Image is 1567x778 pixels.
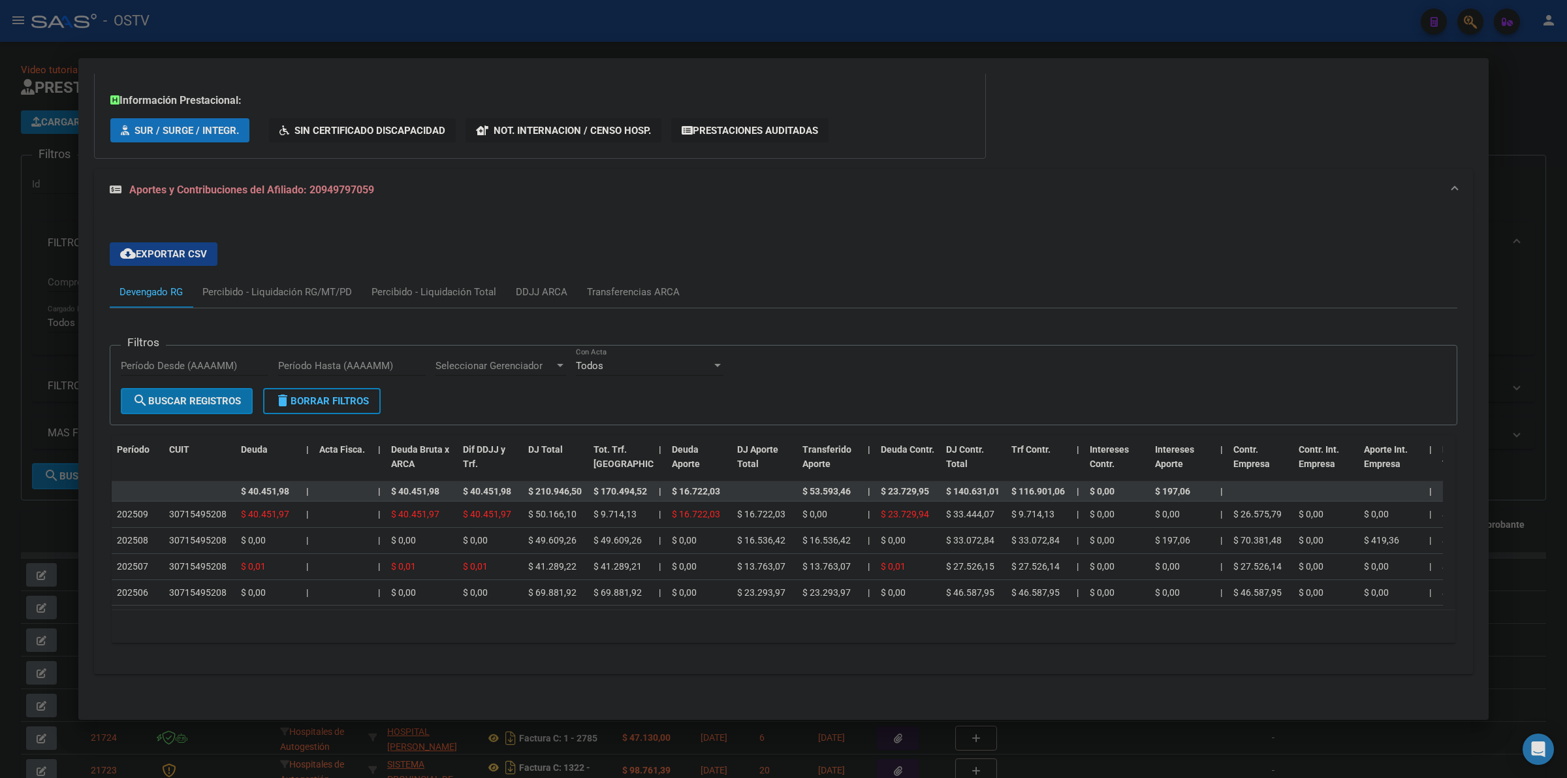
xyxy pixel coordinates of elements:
span: | [306,486,309,496]
h3: Filtros [121,335,166,349]
span: Prestaciones Auditadas [693,125,818,137]
span: $ 69.881,92 [528,587,577,598]
span: $ 27.526,15 [946,561,994,572]
span: Sin Certificado Discapacidad [294,125,445,137]
span: Deuda Aporte [672,444,700,470]
span: $ 69.881,92 [594,587,642,598]
span: | [378,486,381,496]
datatable-header-cell: Contr. Empresa [1228,436,1293,493]
span: $ 40.451,98 [463,486,511,496]
span: | [306,535,308,545]
span: | [1220,561,1222,572]
datatable-header-cell: Transferido Aporte [797,436,863,493]
span: | [868,561,870,572]
span: | [1429,535,1431,545]
datatable-header-cell: Acta Fisca. [314,436,373,493]
span: | [1077,561,1079,572]
span: 202509 [117,509,148,519]
span: | [868,535,870,545]
span: Aporte Int. Empresa [1364,444,1408,470]
span: Contr. Empresa [1233,444,1270,470]
span: | [659,535,661,545]
span: $ 49.609,26 [528,535,577,545]
span: | [1220,535,1222,545]
span: SUR / SURGE / INTEGR. [135,125,239,137]
mat-expansion-panel-header: Aportes y Contribuciones del Afiliado: 20949797059 [94,169,1473,211]
span: $ 0,00 [1299,509,1323,519]
span: DJ Total [528,444,563,455]
span: | [1077,587,1079,598]
datatable-header-cell: Trf Contr. [1006,436,1071,493]
span: Borrar Filtros [275,395,369,407]
span: $ 0,00 [672,587,697,598]
span: $ 40.451,98 [391,486,439,496]
span: $ 210.946,50 [528,486,582,496]
mat-icon: search [133,393,148,408]
button: Not. Internacion / Censo Hosp. [466,118,661,142]
span: | [659,561,661,572]
span: | [868,587,870,598]
span: $ 0,00 [241,535,266,545]
span: $ 197,06 [1155,535,1190,545]
button: Buscar Registros [121,388,253,414]
span: $ 0,00 [391,587,416,598]
datatable-header-cell: Deuda Contr. [876,436,941,493]
span: CUIT [169,444,189,455]
span: DJ Aporte Total [1442,444,1483,470]
span: | [306,561,308,572]
span: $ 0,00 [672,535,697,545]
span: Buscar Registros [133,395,241,407]
span: $ 0,00 [1299,535,1323,545]
span: Dif DDJJ y Trf. [463,444,505,470]
div: Transferencias ARCA [587,285,680,299]
span: $ 0,00 [391,535,416,545]
span: 202507 [117,561,148,572]
button: SUR / SURGE / INTEGR. [110,118,249,142]
span: $ 41.289,21 [594,561,642,572]
span: $ 116.901,06 [1011,486,1065,496]
span: $ 16.536,42 [802,535,851,545]
datatable-header-cell: Dif DDJJ y Trf. [458,436,523,493]
span: | [659,444,661,455]
span: $ 16.536,42 [1442,535,1491,545]
span: $ 0,00 [463,587,488,598]
span: $ 46.587,95 [1011,587,1060,598]
span: Deuda Bruta x ARCA [391,444,449,470]
span: $ 33.444,07 [946,509,994,519]
span: Transferido Aporte [802,444,851,470]
span: | [868,486,870,496]
span: | [868,509,870,519]
span: $ 40.451,97 [391,509,439,519]
span: | [306,444,309,455]
span: $ 13.763,07 [802,561,851,572]
span: $ 140.631,01 [946,486,1000,496]
span: $ 0,00 [672,561,697,572]
span: $ 53.593,46 [802,486,851,496]
datatable-header-cell: | [301,436,314,493]
span: Contr. Int. Empresa [1299,444,1339,470]
span: | [659,509,661,519]
span: | [659,587,661,598]
span: $ 0,00 [241,587,266,598]
div: Percibido - Liquidación RG/MT/PD [202,285,352,299]
span: $ 0,00 [463,535,488,545]
button: Borrar Filtros [263,388,381,414]
span: $ 0,01 [463,561,488,572]
span: $ 0,01 [881,561,906,572]
span: $ 50.166,10 [528,509,577,519]
span: | [1220,509,1222,519]
span: | [1220,444,1223,455]
span: $ 9.714,13 [594,509,637,519]
span: $ 0,00 [1155,509,1180,519]
span: | [659,486,661,496]
mat-icon: cloud_download [120,246,136,261]
span: $ 46.587,95 [1233,587,1282,598]
div: 30715495208 [169,533,227,548]
span: $ 46.587,95 [946,587,994,598]
span: | [1077,486,1079,496]
span: $ 49.609,26 [594,535,642,545]
span: | [1220,587,1222,598]
span: | [1077,535,1079,545]
span: $ 23.729,95 [881,486,929,496]
div: 30715495208 [169,585,227,600]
